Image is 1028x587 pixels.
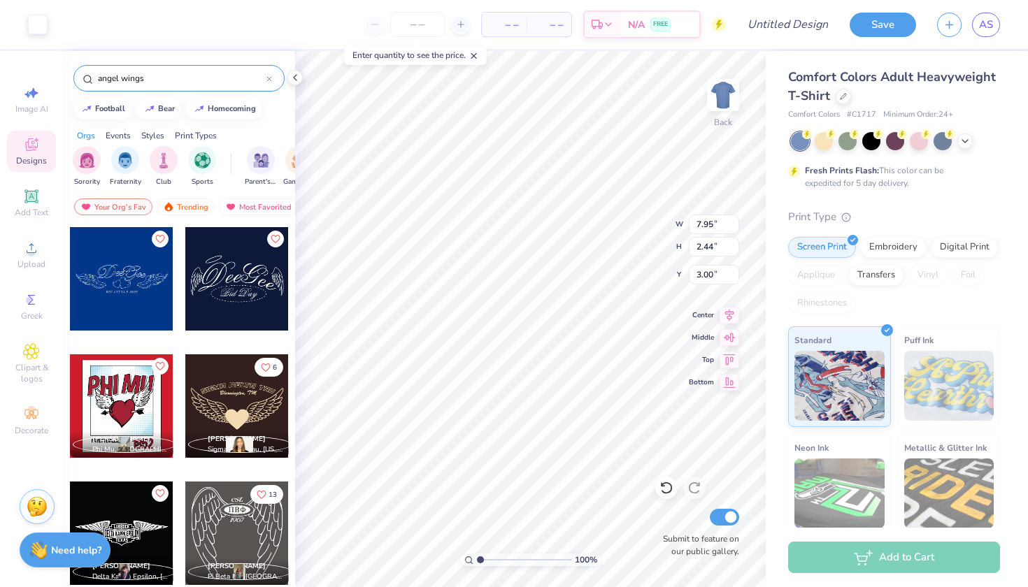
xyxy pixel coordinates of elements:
button: filter button [283,146,315,187]
div: Events [106,129,131,142]
img: Sports Image [194,152,210,168]
img: most_fav.gif [225,202,236,212]
span: # C1717 [847,109,876,121]
div: filter for Sorority [73,146,101,187]
span: Bottom [689,377,714,387]
span: Delta Kappa Epsilon, [US_STATE][GEOGRAPHIC_DATA] [92,572,168,582]
div: Print Type [788,209,1000,225]
img: trending.gif [163,202,174,212]
div: Enter quantity to see the price. [345,45,487,65]
img: Sorority Image [79,152,95,168]
img: Standard [794,351,885,421]
span: Neon Ink [794,440,829,455]
button: Like [152,231,169,247]
input: Try "Alpha" [97,71,266,85]
span: Clipart & logos [7,362,56,384]
label: Submit to feature on our public gallery. [655,532,739,558]
span: Comfort Colors Adult Heavyweight T-Shirt [788,68,996,104]
div: Rhinestones [788,293,856,314]
span: – – [535,17,563,32]
span: [PERSON_NAME] [92,561,150,571]
span: Sports [192,177,213,187]
input: Untitled Design [736,10,839,38]
span: Parent's Weekend [245,177,277,187]
button: filter button [150,146,178,187]
button: Like [250,485,283,504]
div: football [95,105,125,113]
span: – – [490,17,518,32]
div: filter for Parent's Weekend [245,146,277,187]
span: Image AI [15,103,48,115]
span: [PERSON_NAME] [208,561,266,571]
div: filter for Sports [188,146,216,187]
div: Your Org's Fav [74,198,152,215]
div: Vinyl [908,265,948,286]
button: filter button [73,146,101,187]
img: Puff Ink [904,351,994,421]
span: Middle [689,333,714,342]
img: Metallic & Glitter Ink [904,458,994,528]
button: Like [152,485,169,502]
div: Foil [952,265,985,286]
span: 6 [273,364,277,371]
span: Puff Ink [904,333,934,347]
img: most_fav.gif [80,202,92,212]
button: Save [850,13,916,37]
strong: Need help? [51,544,101,557]
span: Minimum Order: 24 + [883,109,953,121]
button: Like [152,358,169,375]
input: – – [390,12,445,37]
span: FREE [653,20,668,29]
div: Orgs [77,129,95,142]
button: filter button [245,146,277,187]
img: trend_line.gif [144,105,155,113]
span: Game Day [283,177,315,187]
div: filter for Club [150,146,178,187]
span: N/A [628,17,645,32]
button: Like [267,231,284,247]
span: Sigma Delta Tau, [US_STATE][GEOGRAPHIC_DATA] [208,444,283,455]
div: Digital Print [931,237,999,258]
span: Upload [17,259,45,270]
img: trend_line.gif [81,105,92,113]
span: AS [979,17,993,33]
div: This color can be expedited for 5 day delivery. [805,164,977,189]
div: filter for Game Day [283,146,315,187]
img: trend_line.gif [194,105,205,113]
span: Comfort Colors [788,109,840,121]
div: Print Types [175,129,217,142]
span: Phi Mu, [GEOGRAPHIC_DATA][US_STATE] at [GEOGRAPHIC_DATA] [92,444,168,455]
span: Sorority [74,177,100,187]
span: Add Text [15,207,48,218]
div: Embroidery [860,237,927,258]
button: filter button [188,146,216,187]
span: Greek [21,310,43,321]
span: Top [689,355,714,365]
div: bear [158,105,175,113]
div: homecoming [208,105,256,113]
div: Screen Print [788,237,856,258]
div: Trending [157,198,215,215]
img: Neon Ink [794,458,885,528]
span: Center [689,310,714,320]
img: Fraternity Image [117,152,133,168]
div: Styles [141,129,164,142]
span: Club [156,177,171,187]
span: Standard [794,333,831,347]
button: football [73,99,131,119]
span: Decorate [15,425,48,436]
span: [PERSON_NAME] [208,434,266,444]
span: Fraternity [110,177,141,187]
div: Applique [788,265,844,286]
div: Transfers [848,265,904,286]
a: AS [972,13,1000,37]
span: Pi Beta Phi, [GEOGRAPHIC_DATA][US_STATE] [208,572,283,582]
span: Metallic & Glitter Ink [904,440,987,455]
img: Back [709,81,737,109]
img: Club Image [156,152,171,168]
button: Like [255,358,283,377]
div: Most Favorited [219,198,298,215]
span: 100 % [575,553,597,566]
span: Designs [16,155,47,166]
img: Parent's Weekend Image [253,152,269,168]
